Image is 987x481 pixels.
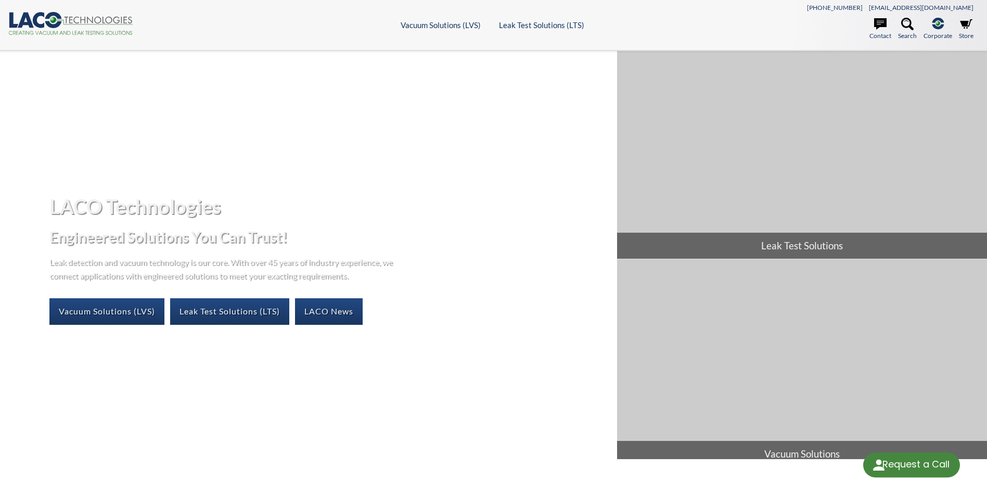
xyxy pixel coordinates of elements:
[924,31,952,41] span: Corporate
[499,20,584,30] a: Leak Test Solutions (LTS)
[401,20,481,30] a: Vacuum Solutions (LVS)
[882,452,950,476] div: Request a Call
[617,441,987,467] span: Vacuum Solutions
[295,298,363,324] a: LACO News
[49,298,164,324] a: Vacuum Solutions (LVS)
[898,18,917,41] a: Search
[959,18,973,41] a: Store
[49,194,609,219] h1: LACO Technologies
[807,4,863,11] a: [PHONE_NUMBER]
[617,51,987,259] a: Leak Test Solutions
[49,255,398,282] p: Leak detection and vacuum technology is our core. With over 45 years of industry experience, we c...
[869,4,973,11] a: [EMAIL_ADDRESS][DOMAIN_NAME]
[617,233,987,259] span: Leak Test Solutions
[170,298,289,324] a: Leak Test Solutions (LTS)
[869,18,891,41] a: Contact
[870,457,887,473] img: round button
[49,227,609,247] h2: Engineered Solutions You Can Trust!
[617,259,987,467] a: Vacuum Solutions
[863,452,960,477] div: Request a Call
